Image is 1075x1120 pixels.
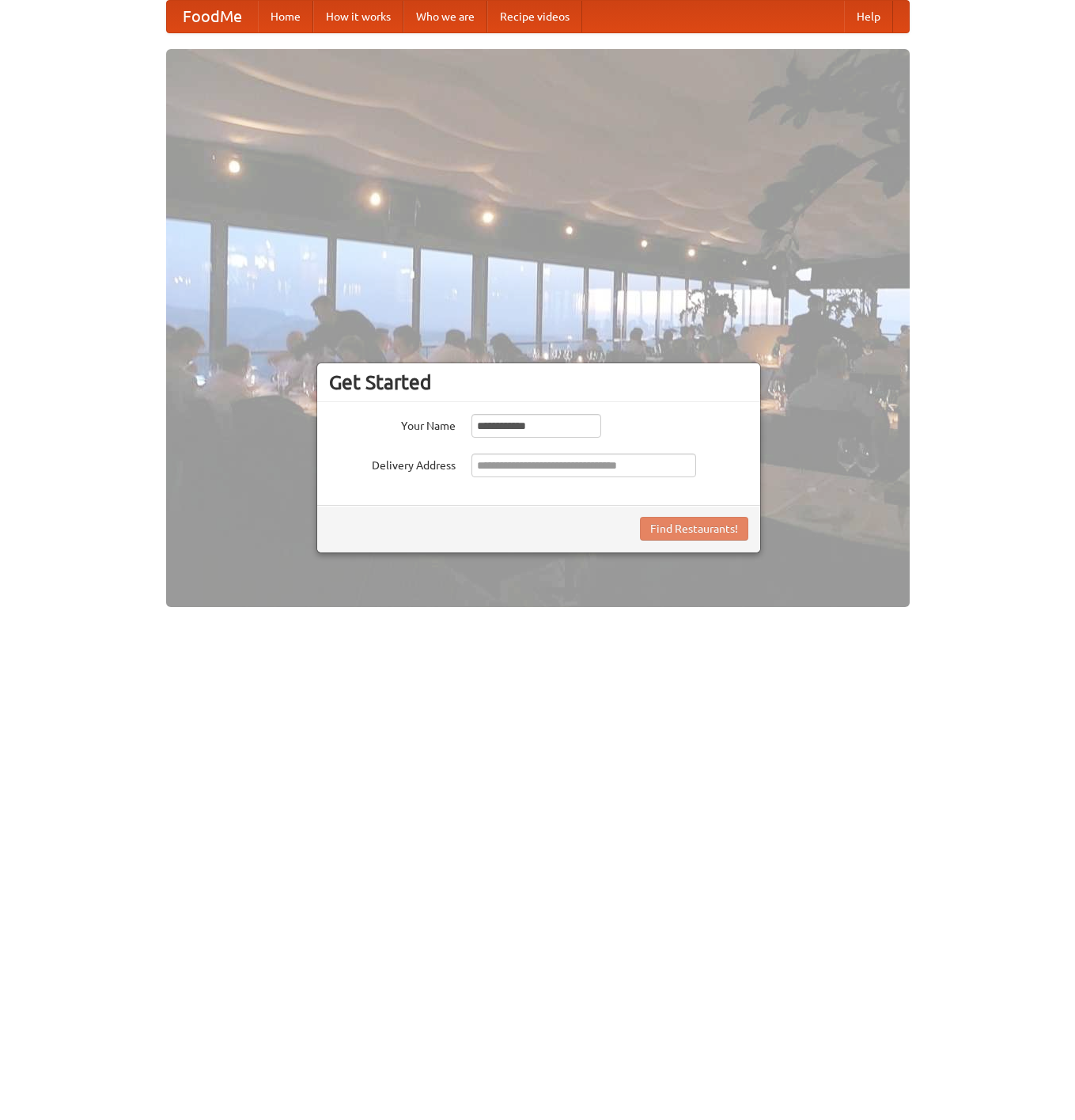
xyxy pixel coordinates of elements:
[313,1,403,32] a: How it works
[329,414,456,434] label: Your Name
[403,1,487,32] a: Who we are
[640,517,748,541] button: Find Restaurants!
[258,1,313,32] a: Home
[329,370,748,394] h3: Get Started
[487,1,582,32] a: Recipe videos
[167,1,258,32] a: FoodMe
[329,454,456,473] label: Delivery Address
[844,1,893,32] a: Help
